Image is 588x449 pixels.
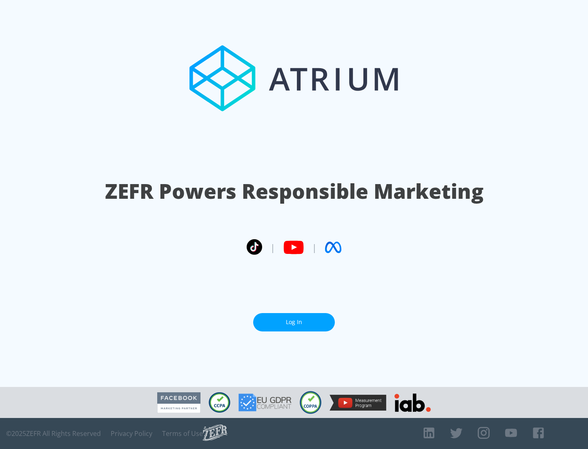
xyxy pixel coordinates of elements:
img: YouTube Measurement Program [330,395,386,411]
img: COPPA Compliant [300,391,321,414]
img: GDPR Compliant [238,393,292,411]
span: | [270,241,275,253]
img: Facebook Marketing Partner [157,392,200,413]
span: © 2025 ZEFR All Rights Reserved [6,429,101,438]
img: CCPA Compliant [209,392,230,413]
h1: ZEFR Powers Responsible Marketing [105,177,483,205]
a: Terms of Use [162,429,203,438]
span: | [312,241,317,253]
a: Log In [253,313,335,331]
a: Privacy Policy [111,429,152,438]
img: IAB [394,393,431,412]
